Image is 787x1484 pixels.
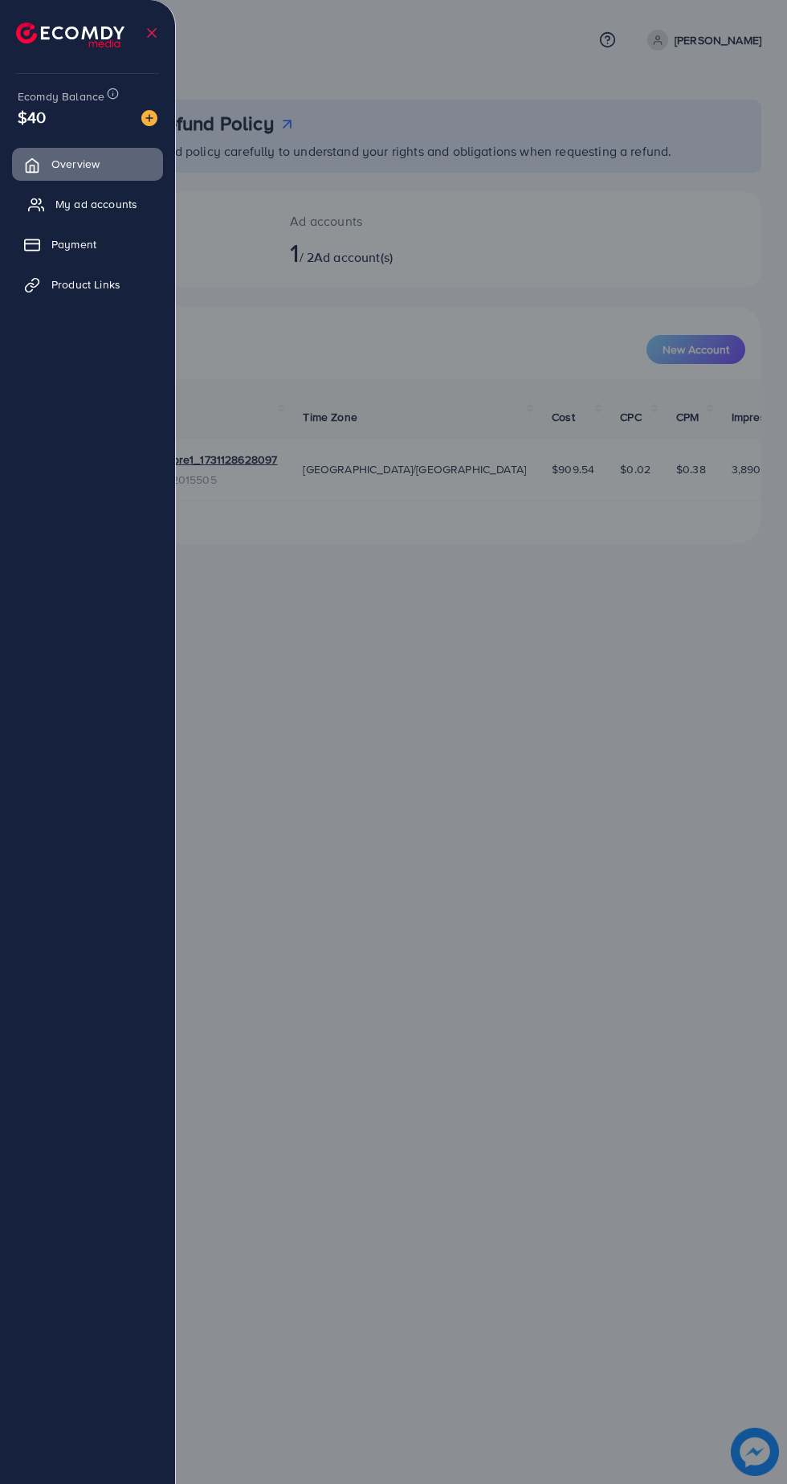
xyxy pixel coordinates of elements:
span: Payment [51,236,96,252]
span: Overview [51,156,100,172]
span: My ad accounts [55,196,137,212]
span: $40 [18,105,46,129]
span: Ecomdy Balance [18,88,104,104]
a: My ad accounts [12,188,163,220]
img: logo [16,22,124,47]
a: Product Links [12,268,163,300]
a: Payment [12,228,163,260]
a: Overview [12,148,163,180]
span: Product Links [51,276,120,292]
img: image [141,110,157,126]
